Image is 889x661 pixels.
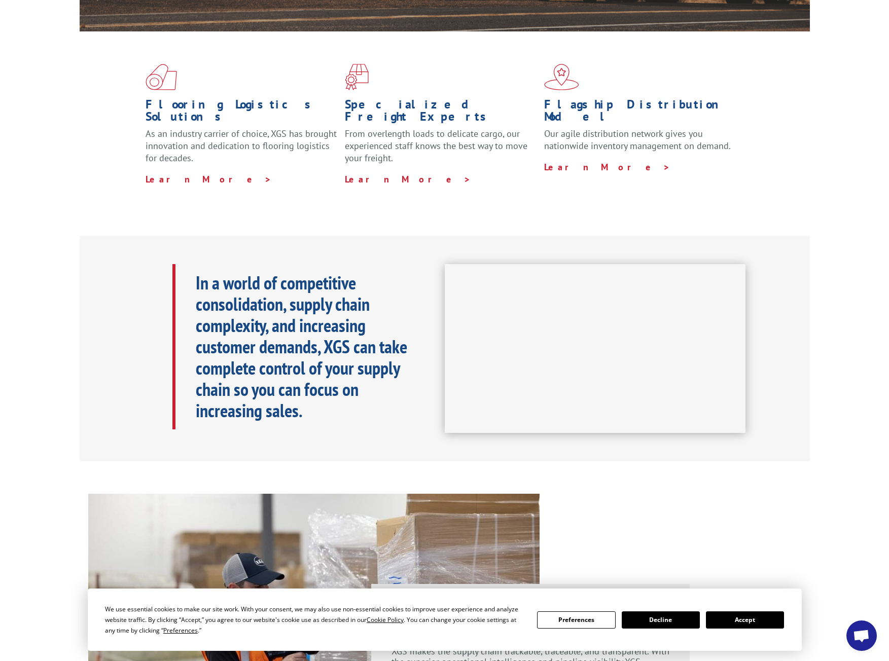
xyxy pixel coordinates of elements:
div: We use essential cookies to make our site work. With your consent, we may also use non-essential ... [105,604,525,636]
a: Learn More > [345,173,471,185]
p: From overlength loads to delicate cargo, our experienced staff knows the best way to move your fr... [345,128,537,173]
a: Learn More > [146,173,272,185]
span: As an industry carrier of choice, XGS has brought innovation and dedication to flooring logistics... [146,128,337,164]
img: xgs-icon-flagship-distribution-model-red [544,64,579,90]
img: xgs-icon-total-supply-chain-intelligence-red [146,64,177,90]
button: Accept [706,611,784,629]
span: Our agile distribution network gives you nationwide inventory management on demand. [544,128,731,152]
span: Cookie Policy [367,615,404,624]
div: Open chat [846,620,877,651]
div: Cookie Consent Prompt [88,589,802,651]
span: Preferences [163,626,198,635]
iframe: XGS Logistics Solutions [445,264,745,433]
a: Learn More > [544,161,670,173]
h1: Flagship Distribution Model [544,98,736,128]
h1: Flooring Logistics Solutions [146,98,337,128]
button: Preferences [537,611,615,629]
img: xgs-icon-focused-on-flooring-red [345,64,369,90]
b: In a world of competitive consolidation, supply chain complexity, and increasing customer demands... [196,271,407,422]
h1: Specialized Freight Experts [345,98,537,128]
button: Decline [622,611,700,629]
